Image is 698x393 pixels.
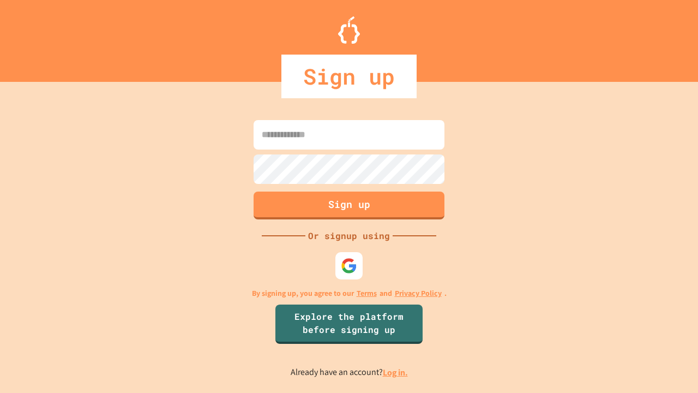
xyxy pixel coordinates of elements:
[291,366,408,379] p: Already have an account?
[281,55,417,98] div: Sign up
[338,16,360,44] img: Logo.svg
[395,288,442,299] a: Privacy Policy
[383,367,408,378] a: Log in.
[252,288,447,299] p: By signing up, you agree to our and .
[357,288,377,299] a: Terms
[341,258,357,274] img: google-icon.svg
[275,305,423,344] a: Explore the platform before signing up
[254,192,444,219] button: Sign up
[305,229,393,242] div: Or signup using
